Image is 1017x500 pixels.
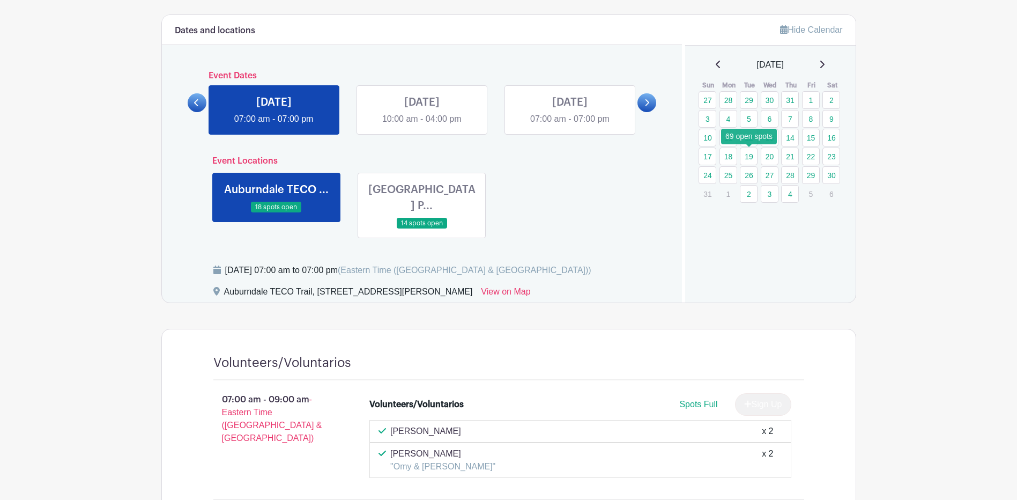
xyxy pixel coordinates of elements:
a: 14 [781,129,799,146]
span: Spots Full [679,400,717,409]
a: 2 [740,185,758,203]
div: x 2 [762,447,773,473]
a: 30 [822,166,840,184]
span: [DATE] [757,58,784,71]
div: x 2 [762,425,773,438]
a: 2 [822,91,840,109]
a: 8 [802,110,820,128]
span: - Eastern Time ([GEOGRAPHIC_DATA] & [GEOGRAPHIC_DATA]) [222,395,322,443]
th: Wed [760,80,781,91]
a: 29 [802,166,820,184]
div: [DATE] 07:00 am to 07:00 pm [225,264,591,277]
a: 15 [802,129,820,146]
a: 23 [822,148,840,165]
a: 5 [740,110,758,128]
th: Thu [781,80,801,91]
p: 31 [699,186,716,202]
a: 20 [761,148,778,165]
p: 6 [822,186,840,202]
a: 16 [822,129,840,146]
a: 19 [740,148,758,165]
a: 24 [699,166,716,184]
h6: Dates and locations [175,26,255,36]
a: 7 [781,110,799,128]
a: 27 [699,91,716,109]
th: Tue [739,80,760,91]
a: 30 [761,91,778,109]
div: 69 open spots [721,129,777,144]
a: 31 [781,91,799,109]
a: Hide Calendar [780,25,842,34]
a: 9 [822,110,840,128]
a: 28 [719,91,737,109]
a: 10 [699,129,716,146]
th: Sat [822,80,843,91]
span: (Eastern Time ([GEOGRAPHIC_DATA] & [GEOGRAPHIC_DATA])) [338,266,591,275]
a: 26 [740,166,758,184]
a: 4 [781,185,799,203]
th: Mon [719,80,740,91]
a: 22 [802,148,820,165]
a: 11 [719,129,737,146]
p: 5 [802,186,820,202]
a: 17 [699,148,716,165]
a: 27 [761,166,778,184]
a: 6 [761,110,778,128]
a: View on Map [481,285,530,303]
a: 21 [781,148,799,165]
h6: Event Locations [204,156,641,166]
a: 4 [719,110,737,128]
div: Volunteers/Voluntarios [369,398,464,411]
p: 07:00 am - 09:00 am [196,389,353,449]
th: Fri [801,80,822,91]
p: [PERSON_NAME] [390,425,461,438]
a: 1 [802,91,820,109]
p: "Omy & [PERSON_NAME]" [390,460,495,473]
div: Auburndale TECO Trail, [STREET_ADDRESS][PERSON_NAME] [224,285,473,303]
a: 3 [761,185,778,203]
a: 25 [719,166,737,184]
h6: Event Dates [206,71,638,81]
p: [PERSON_NAME] [390,447,495,460]
a: 18 [719,148,737,165]
a: 3 [699,110,716,128]
a: 29 [740,91,758,109]
a: 28 [781,166,799,184]
th: Sun [698,80,719,91]
h4: Volunteers/Voluntarios [213,355,351,371]
p: 1 [719,186,737,202]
